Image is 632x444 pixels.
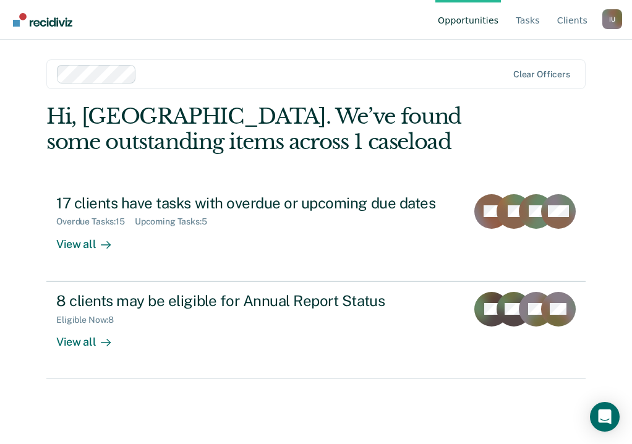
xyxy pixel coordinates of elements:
a: 8 clients may be eligible for Annual Report StatusEligible Now:8View all [46,281,586,379]
div: Clear officers [513,69,570,80]
div: I U [602,9,622,29]
div: Open Intercom Messenger [590,402,620,432]
div: View all [56,227,126,251]
div: Hi, [GEOGRAPHIC_DATA]. We’ve found some outstanding items across 1 caseload [46,104,477,155]
button: Profile dropdown button [602,9,622,29]
img: Recidiviz [13,13,72,27]
div: 17 clients have tasks with overdue or upcoming due dates [56,194,457,212]
div: View all [56,325,126,349]
div: 8 clients may be eligible for Annual Report Status [56,292,457,310]
div: Upcoming Tasks : 5 [135,216,217,227]
div: Overdue Tasks : 15 [56,216,135,227]
a: 17 clients have tasks with overdue or upcoming due datesOverdue Tasks:15Upcoming Tasks:5View all [46,184,586,281]
div: Eligible Now : 8 [56,315,124,325]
